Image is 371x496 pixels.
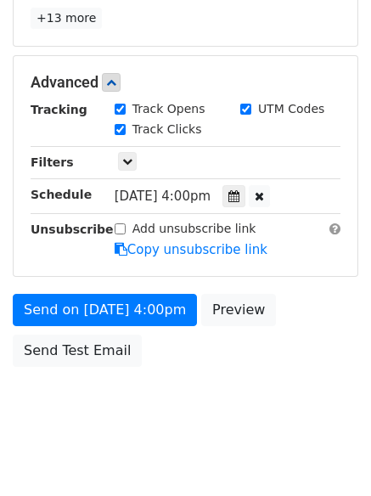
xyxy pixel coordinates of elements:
a: Send Test Email [13,335,142,367]
a: Copy unsubscribe link [115,242,267,257]
strong: Tracking [31,103,87,116]
h5: Advanced [31,73,340,92]
strong: Unsubscribe [31,223,114,236]
strong: Filters [31,155,74,169]
label: Track Clicks [132,121,202,138]
strong: Schedule [31,188,92,201]
iframe: Chat Widget [286,414,371,496]
label: UTM Codes [258,100,324,118]
a: +13 more [31,8,102,29]
a: Preview [201,294,276,326]
label: Track Opens [132,100,205,118]
span: [DATE] 4:00pm [115,189,211,204]
label: Add unsubscribe link [132,220,256,238]
a: Send on [DATE] 4:00pm [13,294,197,326]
